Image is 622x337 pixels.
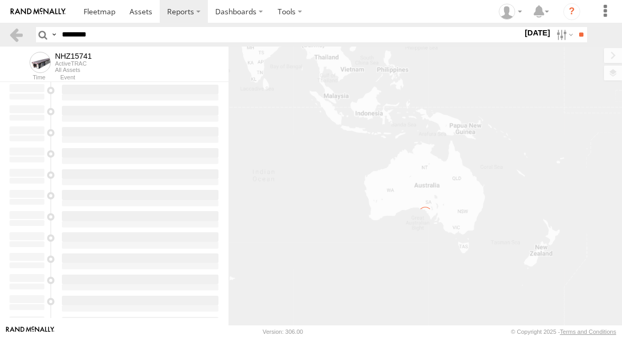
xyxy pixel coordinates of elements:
label: Search Query [50,27,58,42]
a: Back to previous Page [8,27,24,42]
div: ActiveTRAC [55,60,92,67]
label: Search Filter Options [552,27,575,42]
div: Zulema McIntosch [495,4,526,20]
img: rand-logo.svg [11,8,66,15]
div: Time [8,75,45,80]
div: Version: 306.00 [263,329,303,335]
div: NHZ15741 - View Asset History [55,52,92,60]
div: © Copyright 2025 - [511,329,616,335]
a: Visit our Website [6,326,54,337]
div: All Assets [55,67,92,73]
div: Event [60,75,228,80]
a: Terms and Conditions [560,329,616,335]
i: ? [563,3,580,20]
label: [DATE] [523,27,552,39]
